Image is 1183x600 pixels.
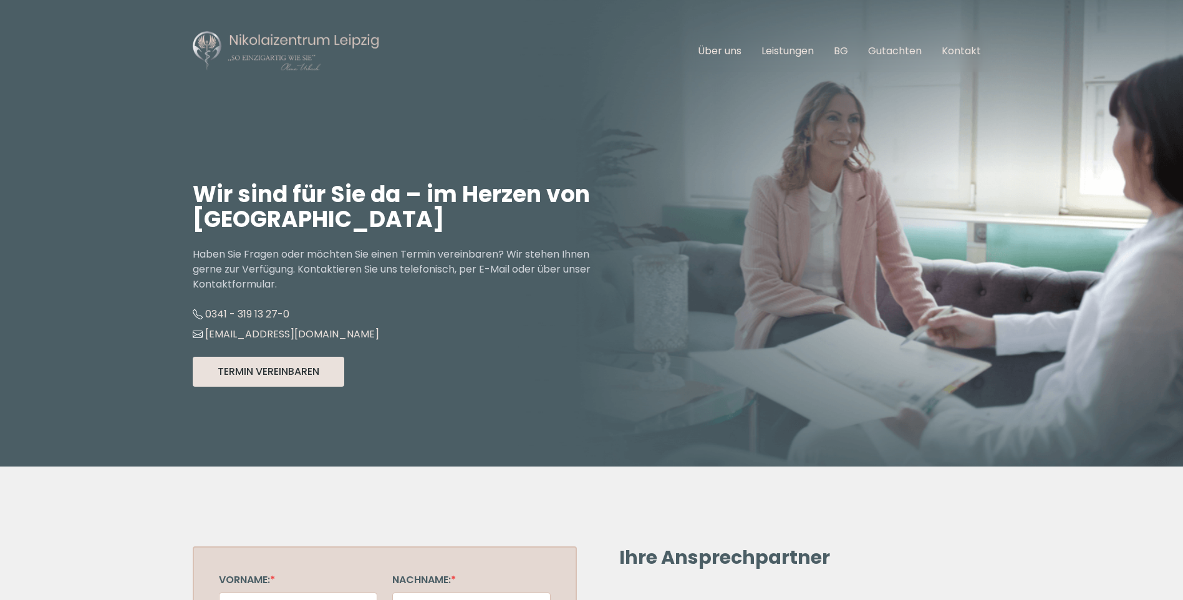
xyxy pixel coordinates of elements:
a: Über uns [698,44,741,58]
img: Nikolaizentrum Leipzig Logo [193,30,380,72]
a: [EMAIL_ADDRESS][DOMAIN_NAME] [193,327,379,341]
h1: Wir sind für Sie da – im Herzen von [GEOGRAPHIC_DATA] [193,182,592,232]
a: Gutachten [868,44,922,58]
button: Termin Vereinbaren [193,357,344,387]
a: Kontakt [942,44,981,58]
h2: Ihre Ansprechpartner [619,546,978,569]
a: BG [834,44,848,58]
label: Vorname: [219,573,275,587]
label: Nachname: [392,573,456,587]
a: 0341 - 319 13 27-0 [193,307,289,321]
p: Haben Sie Fragen oder möchten Sie einen Termin vereinbaren? Wir stehen Ihnen gerne zur Verfügung.... [193,247,592,292]
a: Leistungen [761,44,814,58]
